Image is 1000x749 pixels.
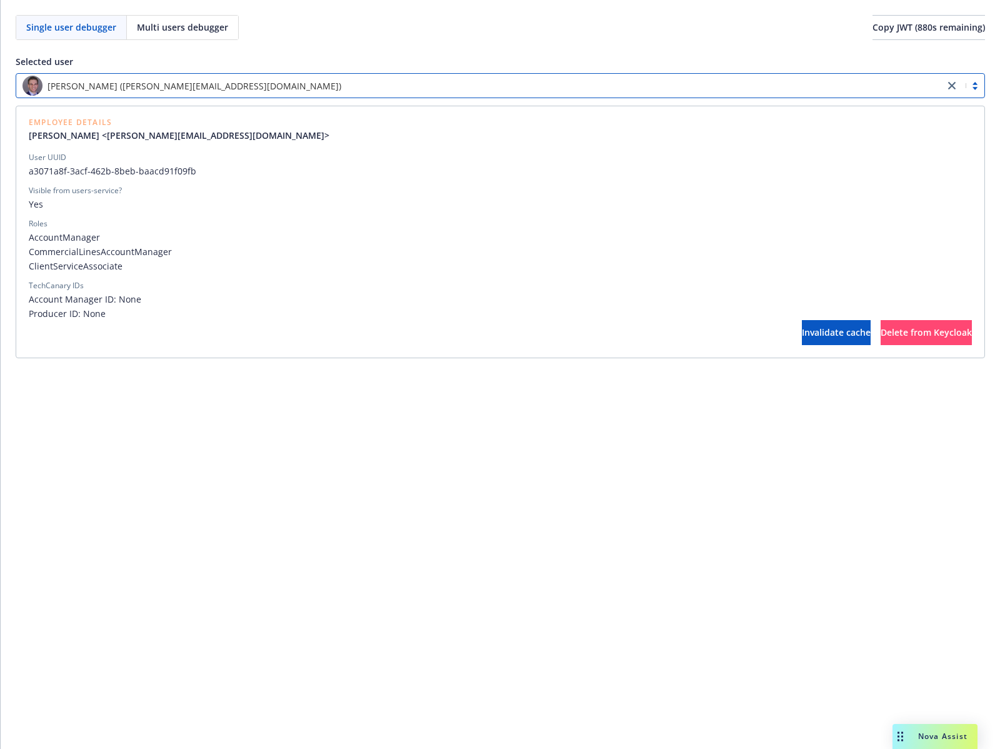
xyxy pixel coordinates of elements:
div: Roles [29,218,47,229]
span: ClientServiceAssociate [29,259,972,273]
div: User UUID [29,152,66,163]
span: Delete from Keycloak [881,326,972,338]
span: Producer ID: None [29,307,972,320]
span: Selected user [16,56,73,68]
button: Nova Assist [892,724,977,749]
button: Invalidate cache [802,320,871,345]
span: Single user debugger [26,21,116,34]
span: Employee Details [29,119,339,126]
a: close [944,78,959,93]
span: Yes [29,198,972,211]
span: Multi users debugger [137,21,228,34]
span: a3071a8f-3acf-462b-8beb-baacd91f09fb [29,164,972,178]
span: photo[PERSON_NAME] ([PERSON_NAME][EMAIL_ADDRESS][DOMAIN_NAME]) [22,76,938,96]
span: Nova Assist [918,731,967,741]
span: [PERSON_NAME] ([PERSON_NAME][EMAIL_ADDRESS][DOMAIN_NAME]) [47,79,341,93]
a: [PERSON_NAME] <[PERSON_NAME][EMAIL_ADDRESS][DOMAIN_NAME]> [29,129,339,142]
div: TechCanary IDs [29,280,84,291]
button: Copy JWT (880s remaining) [872,15,985,40]
span: CommercialLinesAccountManager [29,245,972,258]
span: Invalidate cache [802,326,871,338]
div: Visible from users-service? [29,185,122,196]
div: Drag to move [892,724,908,749]
span: Copy JWT ( 880 s remaining) [872,21,985,33]
img: photo [22,76,42,96]
span: AccountManager [29,231,972,244]
button: Delete from Keycloak [881,320,972,345]
span: Account Manager ID: None [29,293,972,306]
